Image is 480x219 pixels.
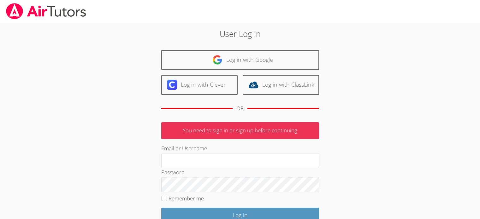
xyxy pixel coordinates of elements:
div: OR [236,104,244,113]
label: Email or Username [161,145,207,152]
img: classlink-logo-d6bb404cc1216ec64c9a2012d9dc4662098be43eaf13dc465df04b49fa7ab582.svg [248,80,258,90]
img: clever-logo-6eab21bc6e7a338710f1a6ff85c0baf02591cd810cc4098c63d3a4b26e2feb20.svg [167,80,177,90]
a: Log in with Google [161,50,319,70]
h2: User Log in [110,28,370,40]
p: You need to sign in or sign up before continuing [161,122,319,139]
label: Password [161,169,185,176]
a: Log in with ClassLink [243,75,319,95]
a: Log in with Clever [161,75,238,95]
label: Remember me [169,195,204,202]
img: google-logo-50288ca7cdecda66e5e0955fdab243c47b7ad437acaf1139b6f446037453330a.svg [212,55,222,65]
img: airtutors_banner-c4298cdbf04f3fff15de1276eac7730deb9818008684d7c2e4769d2f7ddbe033.png [5,3,87,19]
